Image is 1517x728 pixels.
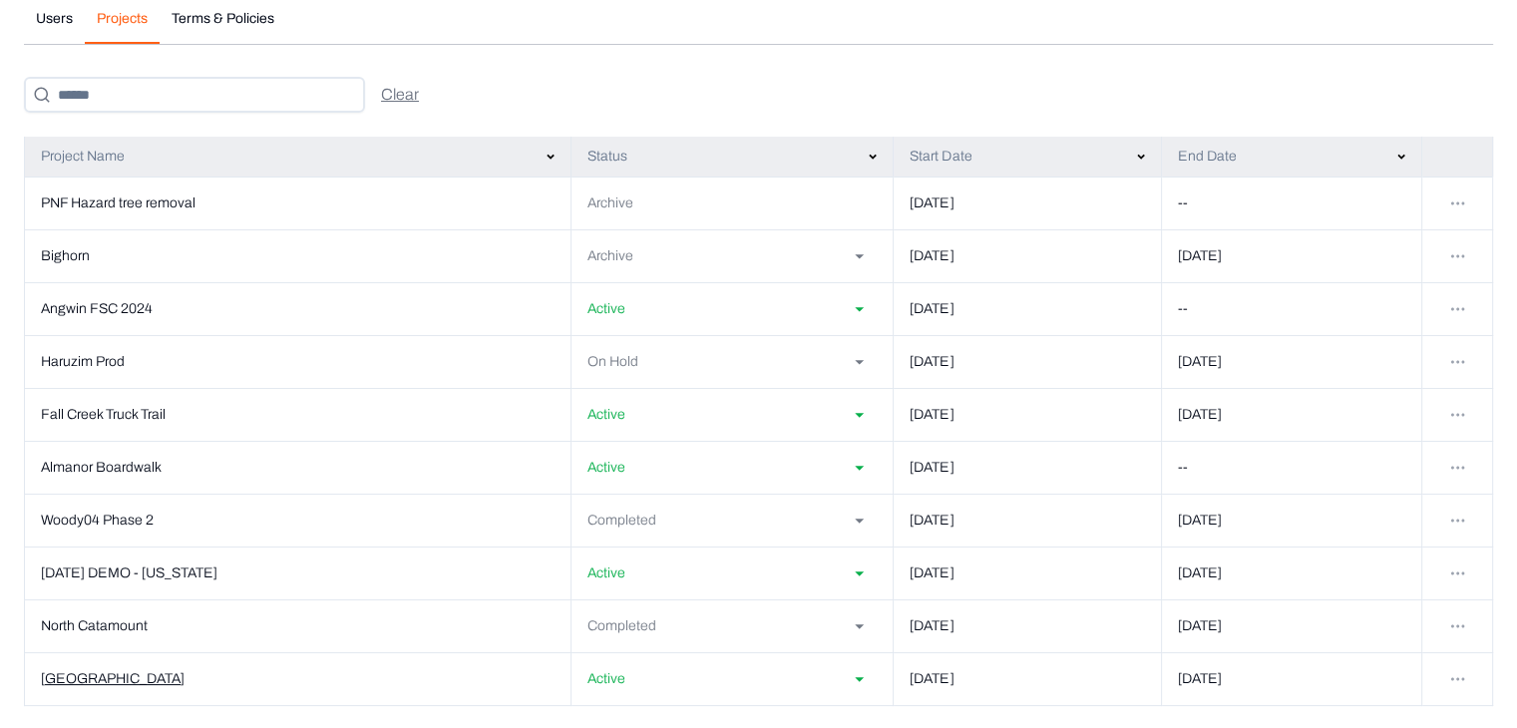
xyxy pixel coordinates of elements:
td: Fall Creek Truck Trail [25,388,571,441]
button: Completed [587,503,878,539]
td: Haruzim Prod [25,335,571,388]
td: [DATE] [1162,599,1422,652]
img: svg%3e [1450,201,1465,205]
img: svg%3e [1450,571,1465,575]
img: svg%3e [1450,677,1465,681]
img: svg%3e [1450,466,1465,470]
button: Archive [587,238,878,274]
td: [DATE] [1162,229,1422,282]
td: [DATE] [1162,652,1422,705]
td: [DATE] [894,229,1162,282]
td: Angwin FSC 2024 [25,282,571,335]
button: Active [587,661,878,697]
p: Archive [587,185,878,221]
td: [DATE] [894,177,1162,229]
td: North Catamount [25,599,571,652]
img: svg%3e [1397,153,1405,161]
button: Active [587,291,878,327]
td: [DATE] [894,335,1162,388]
button: Active [587,450,878,486]
div: Clear [381,83,419,107]
td: [DATE] [894,388,1162,441]
button: Projects [85,9,160,44]
td: [DATE] DEMO - [US_STATE] [25,546,571,599]
p: Start Date [910,147,971,167]
p: End Date [1178,147,1237,167]
td: [DATE] [894,652,1162,705]
button: On Hold [587,344,878,380]
button: Terms & Policies [160,9,286,44]
td: [GEOGRAPHIC_DATA] [25,652,571,705]
p: Status [587,147,627,167]
p: Project Name [41,147,125,167]
td: [DATE] [1162,494,1422,546]
button: Completed [587,608,878,644]
td: [DATE] [894,282,1162,335]
img: svg%3e [1450,624,1465,628]
img: svg%3e [1450,307,1465,311]
button: Active [587,397,878,433]
td: [DATE] [1162,335,1422,388]
td: [DATE] [894,599,1162,652]
td: [DATE] [1162,546,1422,599]
img: svg%3e [1450,254,1465,258]
td: -- [1162,282,1422,335]
button: Users [24,9,85,44]
img: svg%3e [1450,519,1465,523]
img: search-icon [34,87,50,103]
td: -- [1162,441,1422,494]
button: Active [587,555,878,591]
td: Almanor Boardwalk [25,441,571,494]
img: svg%3e [1450,413,1465,417]
td: PNF Hazard tree removal [25,177,571,229]
img: svg%3e [869,153,877,161]
td: [DATE] [894,494,1162,546]
td: Woody04 Phase 2 [25,494,571,546]
td: [DATE] [894,441,1162,494]
td: Bighorn [25,229,571,282]
img: svg%3e [1137,153,1145,161]
td: [DATE] [894,546,1162,599]
td: [DATE] [1162,388,1422,441]
td: -- [1162,177,1422,229]
img: svg%3e [547,153,555,161]
img: svg%3e [1450,360,1465,364]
